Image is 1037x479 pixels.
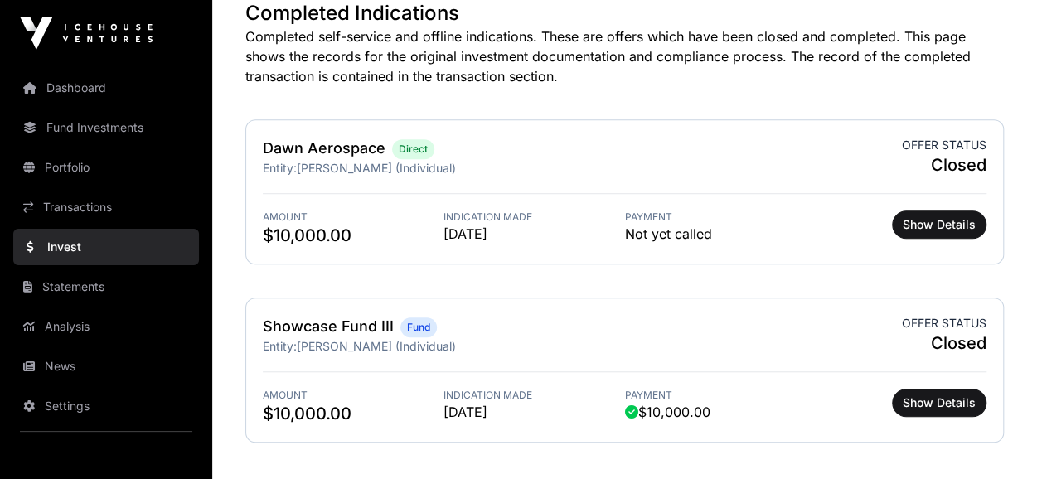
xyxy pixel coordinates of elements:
[625,389,806,402] span: Payment
[625,402,710,422] span: $10,000.00
[902,137,986,153] span: Offer status
[245,27,1004,86] p: Completed self-service and offline indications. These are offers which have been closed and compl...
[263,389,443,402] span: Amount
[263,224,443,247] span: $10,000.00
[443,210,624,224] span: Indication Made
[20,17,153,50] img: Icehouse Ventures Logo
[443,224,624,244] span: [DATE]
[407,321,430,334] span: Fund
[443,389,624,402] span: Indication Made
[902,315,986,331] span: Offer status
[13,149,199,186] a: Portfolio
[13,269,199,305] a: Statements
[263,315,394,338] h2: Showcase Fund III
[13,70,199,106] a: Dashboard
[625,224,712,244] span: Not yet called
[263,402,443,425] span: $10,000.00
[13,229,199,265] a: Invest
[903,216,976,233] span: Show Details
[13,308,199,345] a: Analysis
[13,388,199,424] a: Settings
[297,339,456,353] span: [PERSON_NAME] (Individual)
[892,389,986,417] button: Show Details
[892,210,986,239] button: Show Details
[263,161,297,175] span: Entity:
[625,210,806,224] span: Payment
[902,153,986,177] span: Closed
[902,331,986,355] span: Closed
[13,189,199,225] a: Transactions
[954,399,1037,479] iframe: Chat Widget
[13,109,199,146] a: Fund Investments
[13,348,199,385] a: News
[263,339,297,353] span: Entity:
[443,402,624,422] span: [DATE]
[297,161,456,175] span: [PERSON_NAME] (Individual)
[903,394,976,411] span: Show Details
[263,137,385,160] h2: Dawn Aerospace
[399,143,428,156] span: Direct
[263,210,443,224] span: Amount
